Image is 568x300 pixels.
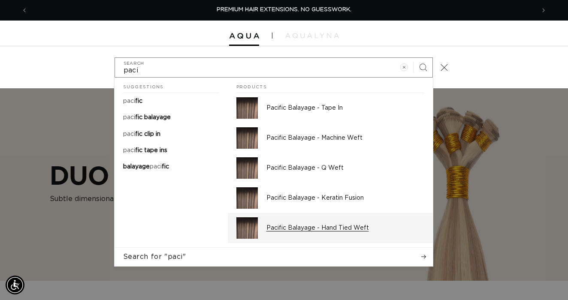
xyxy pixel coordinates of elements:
[135,131,160,137] span: fic clip in
[115,159,228,175] a: balayage pacific
[236,78,424,93] h2: Products
[228,153,433,183] a: Pacific Balayage - Q Weft
[123,147,135,153] mark: paci
[236,157,258,179] img: Pacific Balayage - Q Weft
[123,147,167,154] p: pacific tape ins
[135,147,167,153] span: fic tape ins
[228,93,433,123] a: Pacific Balayage - Tape In
[123,164,150,170] span: balayage
[228,213,433,243] a: Pacific Balayage - Hand Tied Weft
[15,2,34,18] button: Previous announcement
[228,123,433,153] a: Pacific Balayage - Machine Weft
[435,58,454,77] button: Close
[236,217,258,239] img: Pacific Balayage - Hand Tied Weft
[395,58,414,77] button: Clear search term
[414,58,432,77] button: Search
[285,33,339,38] img: aqualyna.com
[115,109,228,126] a: pacific balayage
[123,252,186,261] span: Search for "paci"
[236,187,258,209] img: Pacific Balayage - Keratin Fusion
[229,33,259,39] img: Aqua Hair Extensions
[236,127,258,149] img: Pacific Balayage - Machine Weft
[266,224,424,232] p: Pacific Balayage - Hand Tied Weft
[266,164,424,172] p: Pacific Balayage - Q Weft
[115,126,228,142] a: pacific clip in
[6,276,24,294] div: Accessibility Menu
[135,114,171,120] span: fic balayage
[123,114,171,121] p: pacific balayage
[123,97,142,105] p: pacific
[534,2,553,18] button: Next announcement
[135,98,142,104] span: fic
[525,259,568,300] iframe: Chat Widget
[115,93,228,109] a: pacific
[123,78,219,93] h2: Suggestions
[123,130,160,138] p: pacific clip in
[123,98,135,104] mark: paci
[150,164,162,170] mark: paci
[266,134,424,142] p: Pacific Balayage - Machine Weft
[115,142,228,159] a: pacific tape ins
[228,183,433,213] a: Pacific Balayage - Keratin Fusion
[123,114,135,120] mark: paci
[123,163,169,171] p: balayage pacific
[217,7,351,12] span: PREMIUM HAIR EXTENSIONS. NO GUESSWORK.
[115,58,432,77] input: Search
[266,104,424,112] p: Pacific Balayage - Tape In
[236,97,258,119] img: Pacific Balayage - Tape In
[162,164,169,170] span: fic
[266,194,424,202] p: Pacific Balayage - Keratin Fusion
[123,131,135,137] mark: paci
